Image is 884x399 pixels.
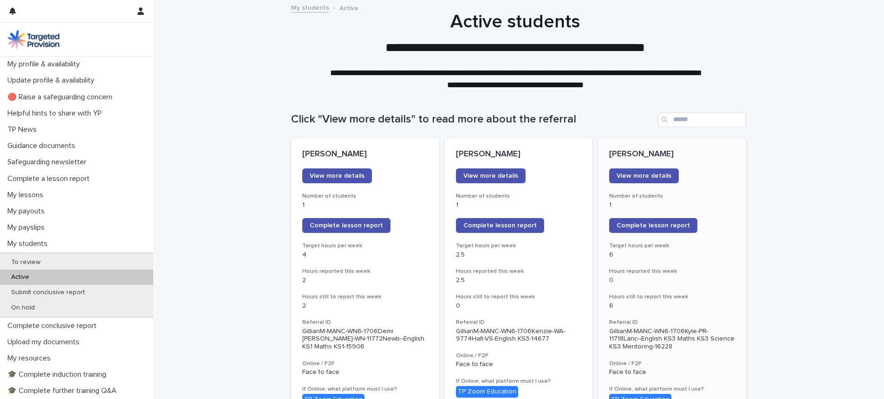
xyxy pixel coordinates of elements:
[456,328,582,343] p: GillianM-MANC-WN6-1706Kenzie-WA-9774Halt-VS-English KS3-14677
[4,322,104,330] p: Complete conclusive report
[609,360,735,367] h3: Online / F2F
[302,319,428,326] h3: Referral ID
[302,201,428,209] p: 1
[4,109,109,118] p: Helpful hints to share with YP
[609,328,735,351] p: GillianM-MANC-WN6-1706Kyle-PR-11718Lanc--English KS3 Maths KS3 Science KS3 Mentoring-16228
[288,11,743,33] h1: Active students
[4,191,51,199] p: My lessons
[658,112,746,127] input: Search
[4,142,83,150] p: Guidance documents
[4,60,87,69] p: My profile & availability
[609,277,735,284] p: 0
[609,218,697,233] a: Complete lesson report
[302,360,428,367] h3: Online / F2F
[302,277,428,284] p: 2
[302,293,428,301] h3: Hours still to report this week
[609,302,735,310] p: 6
[456,302,582,310] p: 0
[617,222,690,229] span: Complete lesson report
[4,93,120,102] p: 🔴 Raise a safeguarding concern
[310,222,383,229] span: Complete lesson report
[609,201,735,209] p: 1
[456,218,544,233] a: Complete lesson report
[302,218,390,233] a: Complete lesson report
[4,223,52,232] p: My payslips
[302,386,428,393] h3: If Online, what platform must I use?
[302,251,428,259] p: 4
[4,207,52,216] p: My payouts
[4,354,58,363] p: My resources
[609,386,735,393] h3: If Online, what platform must I use?
[609,149,735,160] p: [PERSON_NAME]
[4,258,48,266] p: To review
[4,174,97,183] p: Complete a lesson report
[302,242,428,250] h3: Target hours per week
[339,2,358,13] p: Active
[4,158,94,167] p: Safeguarding newsletter
[456,201,582,209] p: 1
[302,268,428,275] h3: Hours reported this week
[456,251,582,259] p: 2.5
[609,368,735,376] p: Face to face
[456,360,582,368] p: Face to face
[291,2,329,13] a: My students
[609,319,735,326] h3: Referral ID
[291,113,654,126] h1: Click "View more details" to read more about the referral
[310,173,364,179] span: View more details
[4,289,92,296] p: Submit conclusive report
[456,293,582,301] h3: Hours still to report this week
[7,30,59,49] img: M5nRWzHhSzIhMunXDL62
[456,277,582,284] p: 2.5
[302,368,428,376] p: Face to face
[302,328,428,351] p: GillianM-MANC-WN6-1706Demi [PERSON_NAME]-WN-11772Newb--English KS1 Maths KS1-15906
[4,76,102,85] p: Update profile & availability
[4,304,42,312] p: On hold
[463,173,518,179] span: View more details
[456,149,582,160] p: [PERSON_NAME]
[609,268,735,275] h3: Hours reported this week
[456,386,518,398] div: TP Zoom Education
[4,273,37,281] p: Active
[456,168,526,183] a: View more details
[456,352,582,360] h3: Online / F2F
[4,239,55,248] p: My students
[302,168,372,183] a: View more details
[609,242,735,250] h3: Target hours per week
[302,193,428,200] h3: Number of students
[456,193,582,200] h3: Number of students
[463,222,537,229] span: Complete lesson report
[609,193,735,200] h3: Number of students
[456,268,582,275] h3: Hours reported this week
[456,378,582,385] h3: If Online, what platform must I use?
[4,125,44,134] p: TP News
[609,168,679,183] a: View more details
[617,173,671,179] span: View more details
[302,149,428,160] p: [PERSON_NAME]
[4,338,87,347] p: Upload my documents
[4,386,124,395] p: 🎓 Complete further training Q&A
[302,302,428,310] p: 2
[609,251,735,259] p: 6
[456,242,582,250] h3: Target hours per week
[4,370,114,379] p: 🎓 Complete induction training
[609,293,735,301] h3: Hours still to report this week
[456,319,582,326] h3: Referral ID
